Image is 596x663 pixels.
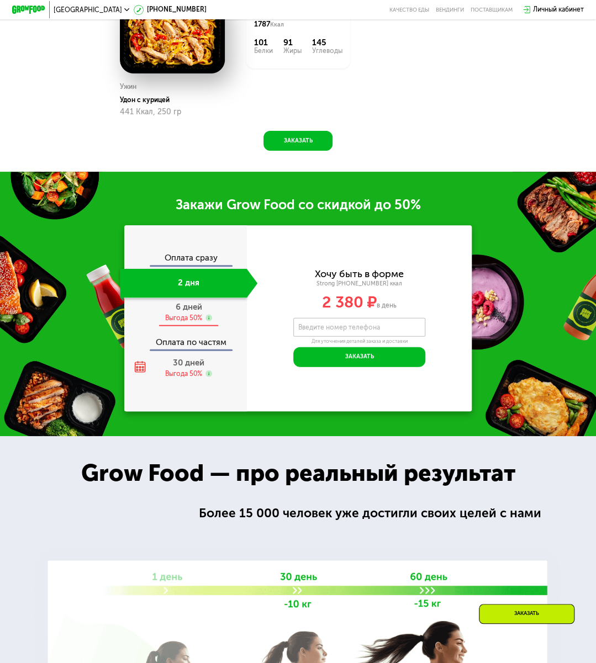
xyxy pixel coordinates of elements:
[283,47,301,54] div: Жиры
[165,369,202,379] div: Выгода 50%
[173,358,204,368] span: 30 дней
[322,293,377,311] span: 2 380 ₽
[533,5,584,15] div: Личный кабинет
[165,314,202,323] div: Выгода 50%
[176,302,202,312] span: 6 дней
[254,38,273,47] div: 101
[125,330,246,349] div: Оплата по частям
[254,47,273,54] div: Белки
[254,11,342,29] div: Всего в среду
[247,280,472,288] div: Strong [PHONE_NUMBER] ккал
[120,81,136,93] div: Ужин
[263,131,333,151] button: Заказать
[298,325,380,330] label: Введите номер телефона
[479,604,574,624] div: Заказать
[270,21,284,28] span: Ккал
[125,254,246,264] div: Оплата сразу
[134,5,207,15] a: [PHONE_NUMBER]
[315,269,404,279] div: Хочу быть в форме
[389,7,429,13] a: Качество еды
[436,7,464,13] a: Вендинги
[54,7,122,13] span: [GEOGRAPHIC_DATA]
[312,47,342,54] div: Углеводы
[283,38,301,47] div: 91
[120,108,225,116] div: 441 Ккал, 250 гр
[120,96,231,104] div: Удон с курицей
[199,504,546,523] div: Более 15 000 человек уже достигли своих целей с нами
[254,19,270,29] span: 1787
[471,7,513,13] div: поставщикам
[377,301,397,309] span: в день
[312,38,342,47] div: 145
[293,347,426,367] button: Заказать
[293,338,426,345] div: Для уточнения деталей заказа и доставки
[64,455,533,491] div: Grow Food — про реальный результат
